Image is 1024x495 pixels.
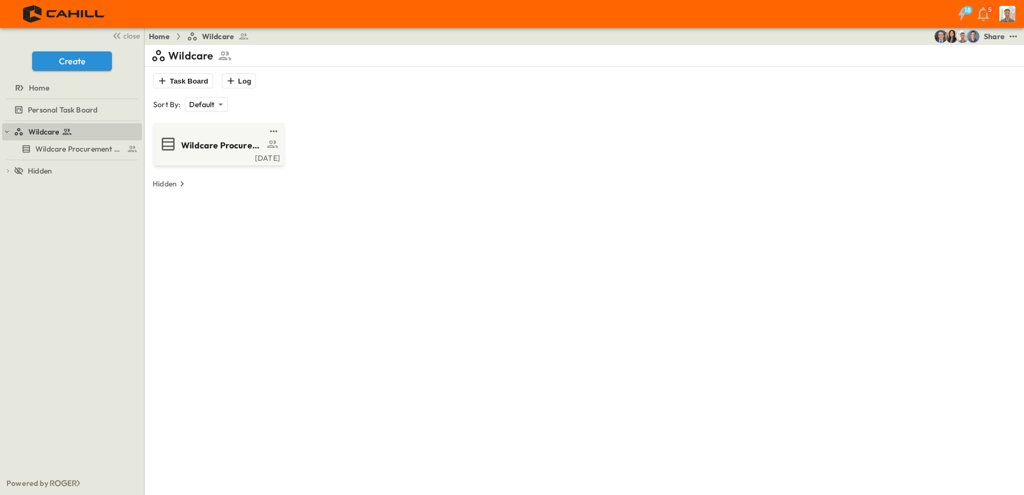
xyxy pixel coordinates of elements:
[984,31,1005,42] div: Share
[185,97,227,112] div: Default
[202,31,234,42] span: Wildcare
[2,140,142,157] div: Wildcare Procurement Logtest
[28,104,97,115] span: Personal Task Board
[155,136,280,153] a: Wildcare Procurement Log
[222,73,256,88] button: Log
[189,99,214,110] p: Default
[967,30,980,43] img: Will Nethercutt (wnethercutt@cahill-sf.com)
[29,82,49,93] span: Home
[28,126,59,137] span: Wildcare
[2,123,142,140] div: Wildcaretest
[2,102,140,117] a: Personal Task Board
[28,166,52,176] span: Hidden
[1007,30,1020,43] button: test
[935,30,947,43] img: Jared Salin (jsalin@cahill-sf.com)
[123,31,140,41] span: close
[956,30,969,43] img: Hunter Mahan (hmahan@cahill-sf.com)
[999,6,1015,22] img: Profile Picture
[267,125,280,138] button: test
[149,31,255,42] nav: breadcrumbs
[108,28,142,43] button: close
[149,31,170,42] a: Home
[153,73,213,88] button: Task Board
[2,101,142,118] div: Personal Task Boardtest
[153,99,180,110] p: Sort By:
[148,176,192,191] button: Hidden
[2,141,140,156] a: Wildcare Procurement Log
[187,31,249,42] a: Wildcare
[965,6,971,14] h6: 18
[155,153,280,161] a: [DATE]
[168,48,213,63] p: Wildcare
[988,5,991,14] p: 5
[2,80,140,95] a: Home
[153,178,177,189] p: Hidden
[32,51,112,71] button: Create
[945,30,958,43] img: Kim Bowen (kbowen@cahill-sf.com)
[35,144,123,154] span: Wildcare Procurement Log
[181,139,264,152] span: Wildcare Procurement Log
[951,4,973,24] button: 18
[13,3,116,25] img: 4f72bfc4efa7236828875bac24094a5ddb05241e32d018417354e964050affa1.png
[14,124,140,139] a: Wildcare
